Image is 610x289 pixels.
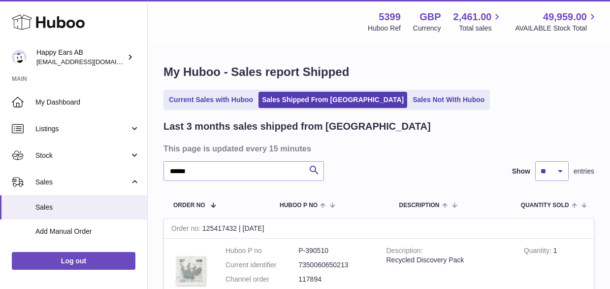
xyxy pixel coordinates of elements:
span: Total sales [459,24,503,33]
strong: Description [386,247,423,257]
strong: Order no [171,224,202,235]
span: Add Manual Order [35,227,140,236]
strong: GBP [419,10,441,24]
dd: P-390510 [298,246,371,255]
h1: My Huboo - Sales report Shipped [163,64,594,80]
div: Happy Ears AB [36,48,125,67]
div: 125417432 | [DATE] [164,219,594,239]
dd: 7350060650213 [298,260,371,270]
div: Recycled Discovery Pack [386,255,509,265]
strong: Quantity [524,247,553,257]
span: 49,959.00 [543,10,587,24]
span: Listings [35,124,129,134]
a: Log out [12,252,135,270]
dt: Channel order [225,275,298,284]
span: AVAILABLE Stock Total [515,24,598,33]
strong: 5399 [379,10,401,24]
dt: Huboo P no [225,246,298,255]
span: [EMAIL_ADDRESS][DOMAIN_NAME] [36,58,145,66]
a: Current Sales with Huboo [165,92,257,108]
a: 2,461.00 Total sales [453,10,503,33]
span: My Dashboard [35,98,140,107]
div: Currency [413,24,441,33]
span: Quantity Sold [521,202,569,209]
span: Sales [35,203,140,212]
span: 2,461.00 [453,10,492,24]
span: Description [399,202,439,209]
span: Stock [35,151,129,160]
span: Huboo P no [280,202,318,209]
h3: This page is updated every 15 minutes [163,143,592,154]
span: entries [574,167,594,176]
span: Order No [173,202,205,209]
dd: 117894 [298,275,371,284]
h2: Last 3 months sales shipped from [GEOGRAPHIC_DATA] [163,120,431,133]
dt: Current identifier [225,260,298,270]
a: Sales Shipped From [GEOGRAPHIC_DATA] [258,92,407,108]
div: Huboo Ref [368,24,401,33]
a: Sales Not With Huboo [409,92,488,108]
a: 49,959.00 AVAILABLE Stock Total [515,10,598,33]
img: 3pl@happyearsearplugs.com [12,50,27,65]
span: Sales [35,178,129,187]
label: Show [512,167,530,176]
